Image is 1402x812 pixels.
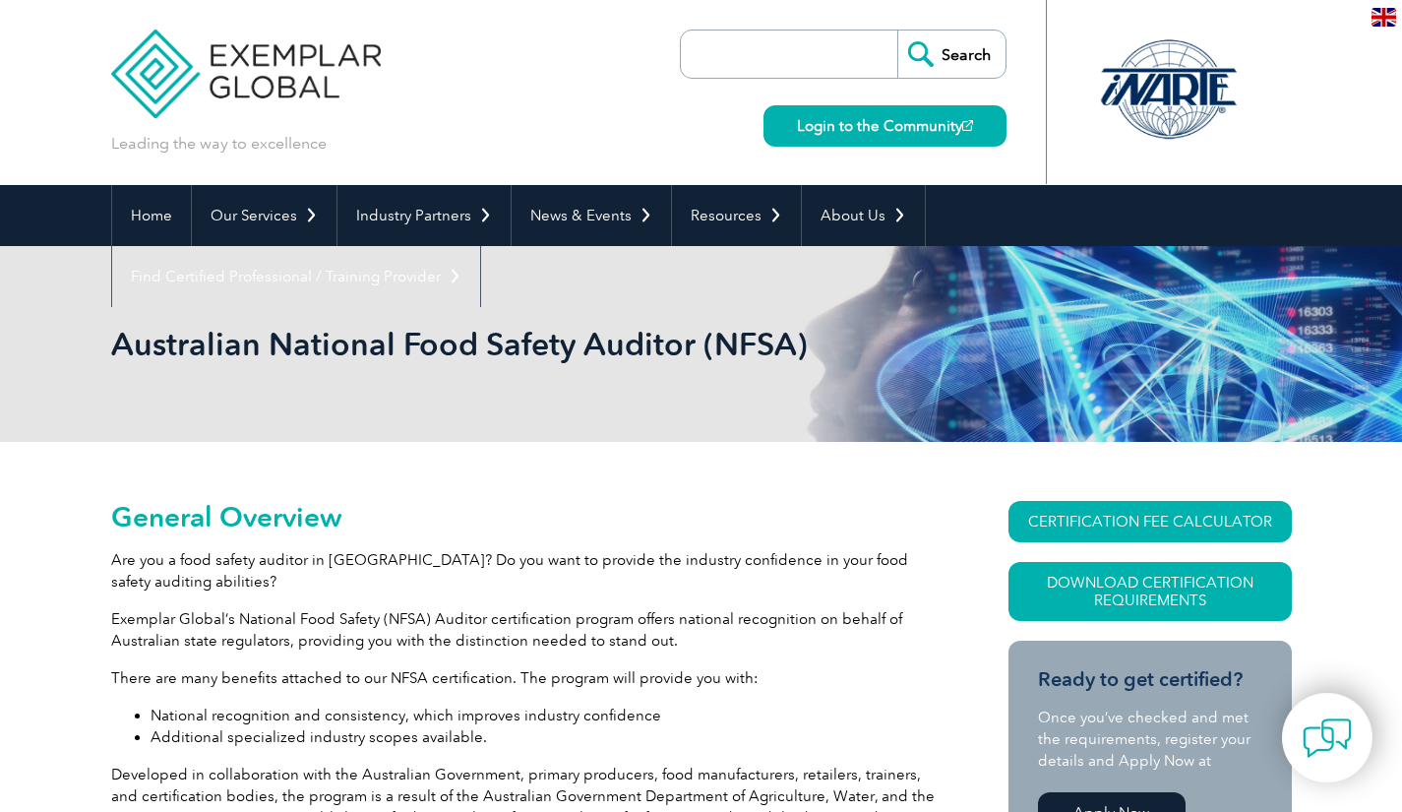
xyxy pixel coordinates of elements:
p: Leading the way to excellence [111,133,327,155]
li: Additional specialized industry scopes available. [151,726,938,748]
a: Download Certification Requirements [1008,562,1292,621]
h3: Ready to get certified? [1038,667,1262,692]
a: Find Certified Professional / Training Provider [112,246,480,307]
li: National recognition and consistency, which improves industry confidence [151,705,938,726]
a: News & Events [512,185,671,246]
img: en [1372,8,1396,27]
h2: General Overview [111,501,938,532]
p: Are you a food safety auditor in [GEOGRAPHIC_DATA]? Do you want to provide the industry confidenc... [111,549,938,593]
p: Exemplar Global’s National Food Safety (NFSA) Auditor certification program offers national recog... [111,608,938,652]
a: Industry Partners [337,185,511,246]
img: contact-chat.png [1303,714,1352,763]
p: There are many benefits attached to our NFSA certification. The program will provide you with: [111,667,938,689]
a: Login to the Community [763,105,1006,147]
a: Resources [672,185,801,246]
img: open_square.png [962,120,973,131]
h1: Australian National Food Safety Auditor (NFSA) [111,325,867,363]
a: About Us [802,185,925,246]
a: Home [112,185,191,246]
input: Search [897,31,1006,78]
a: CERTIFICATION FEE CALCULATOR [1008,501,1292,542]
a: Our Services [192,185,336,246]
p: Once you’ve checked and met the requirements, register your details and Apply Now at [1038,707,1262,772]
